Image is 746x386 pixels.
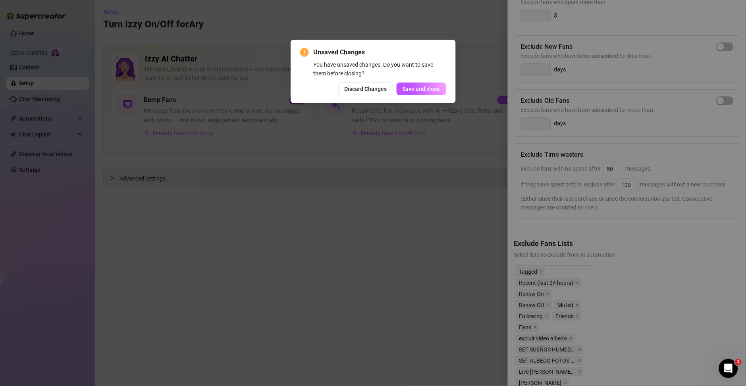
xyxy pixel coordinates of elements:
span: 1 [735,359,742,365]
div: You have unsaved changes. Do you want to save them before closing? [314,60,446,78]
span: Discard Changes [345,86,387,92]
span: Unsaved Changes [314,48,446,57]
button: Discard Changes [338,83,393,95]
button: Save and close [397,83,446,95]
span: exclamation-circle [300,48,309,57]
iframe: Intercom live chat [719,359,738,378]
span: Save and close [403,86,440,92]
